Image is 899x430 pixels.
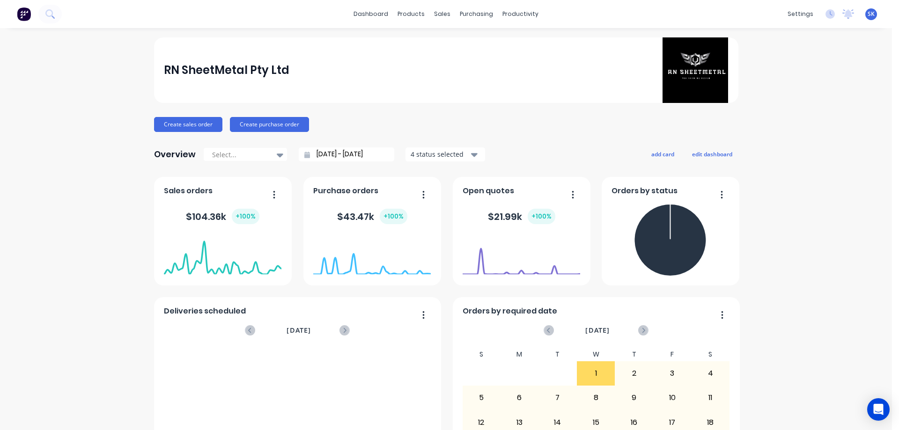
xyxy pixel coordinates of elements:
[692,362,729,385] div: 4
[393,7,429,21] div: products
[653,348,692,361] div: F
[577,362,615,385] div: 1
[186,209,259,224] div: $ 104.36k
[405,147,485,161] button: 4 status selected
[455,7,498,21] div: purchasing
[380,209,407,224] div: + 100 %
[287,325,311,335] span: [DATE]
[411,149,470,159] div: 4 status selected
[154,117,222,132] button: Create sales order
[867,398,890,421] div: Open Intercom Messenger
[663,37,728,103] img: RN SheetMetal Pty Ltd
[654,386,691,409] div: 10
[692,386,729,409] div: 11
[691,348,730,361] div: S
[17,7,31,21] img: Factory
[232,209,259,224] div: + 100 %
[577,386,615,409] div: 8
[349,7,393,21] a: dashboard
[868,10,875,18] span: SK
[429,7,455,21] div: sales
[463,185,514,197] span: Open quotes
[488,209,555,224] div: $ 21.99k
[645,148,680,160] button: add card
[783,7,818,21] div: settings
[230,117,309,132] button: Create purchase order
[538,348,577,361] div: T
[463,386,500,409] div: 5
[501,348,539,361] div: M
[501,386,538,409] div: 6
[615,362,653,385] div: 2
[164,185,213,197] span: Sales orders
[654,362,691,385] div: 3
[462,348,501,361] div: S
[585,325,610,335] span: [DATE]
[154,145,196,164] div: Overview
[528,209,555,224] div: + 100 %
[612,185,678,197] span: Orders by status
[337,209,407,224] div: $ 43.47k
[686,148,738,160] button: edit dashboard
[498,7,543,21] div: productivity
[539,386,576,409] div: 7
[313,185,378,197] span: Purchase orders
[615,348,653,361] div: T
[463,306,557,317] span: Orders by required date
[164,61,289,80] div: RN SheetMetal Pty Ltd
[615,386,653,409] div: 9
[577,348,615,361] div: W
